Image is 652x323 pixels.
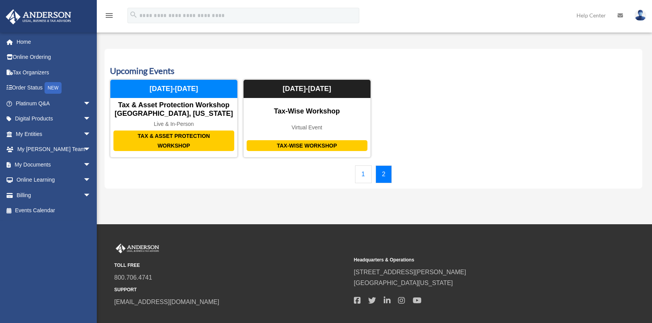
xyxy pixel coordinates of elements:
[110,79,238,158] a: Tax & Asset Protection Workshop Tax & Asset Protection Workshop [GEOGRAPHIC_DATA], [US_STATE] Liv...
[5,111,103,127] a: Digital Productsarrow_drop_down
[114,261,348,270] small: TOLL FREE
[105,11,114,20] i: menu
[110,65,637,77] h3: Upcoming Events
[354,269,466,275] a: [STREET_ADDRESS][PERSON_NAME]
[5,126,103,142] a: My Entitiesarrow_drop_down
[110,101,237,118] div: Tax & Asset Protection Workshop [GEOGRAPHIC_DATA], [US_STATE]
[5,65,103,80] a: Tax Organizers
[244,80,371,98] div: [DATE]-[DATE]
[5,203,99,218] a: Events Calendar
[354,280,453,286] a: [GEOGRAPHIC_DATA][US_STATE]
[5,80,103,96] a: Order StatusNEW
[5,96,103,111] a: Platinum Q&Aarrow_drop_down
[83,111,99,127] span: arrow_drop_down
[83,96,99,112] span: arrow_drop_down
[5,142,103,157] a: My [PERSON_NAME] Teamarrow_drop_down
[247,140,367,151] div: Tax-Wise Workshop
[45,82,62,94] div: NEW
[113,131,234,151] div: Tax & Asset Protection Workshop
[5,187,103,203] a: Billingarrow_drop_down
[105,14,114,20] a: menu
[110,80,237,98] div: [DATE]-[DATE]
[114,286,348,294] small: SUPPORT
[83,142,99,158] span: arrow_drop_down
[83,126,99,142] span: arrow_drop_down
[114,299,219,305] a: [EMAIL_ADDRESS][DOMAIN_NAME]
[635,10,646,21] img: User Pic
[376,165,392,183] a: 2
[5,157,103,172] a: My Documentsarrow_drop_down
[83,157,99,173] span: arrow_drop_down
[114,244,161,254] img: Anderson Advisors Platinum Portal
[83,172,99,188] span: arrow_drop_down
[3,9,74,24] img: Anderson Advisors Platinum Portal
[83,187,99,203] span: arrow_drop_down
[5,50,103,65] a: Online Ordering
[354,256,588,264] small: Headquarters & Operations
[244,107,371,116] div: Tax-Wise Workshop
[110,121,237,127] div: Live & In-Person
[5,172,103,188] a: Online Learningarrow_drop_down
[243,79,371,158] a: Tax-Wise Workshop Tax-Wise Workshop Virtual Event [DATE]-[DATE]
[355,165,372,183] a: 1
[114,274,152,281] a: 800.706.4741
[244,124,371,131] div: Virtual Event
[129,10,138,19] i: search
[5,34,103,50] a: Home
